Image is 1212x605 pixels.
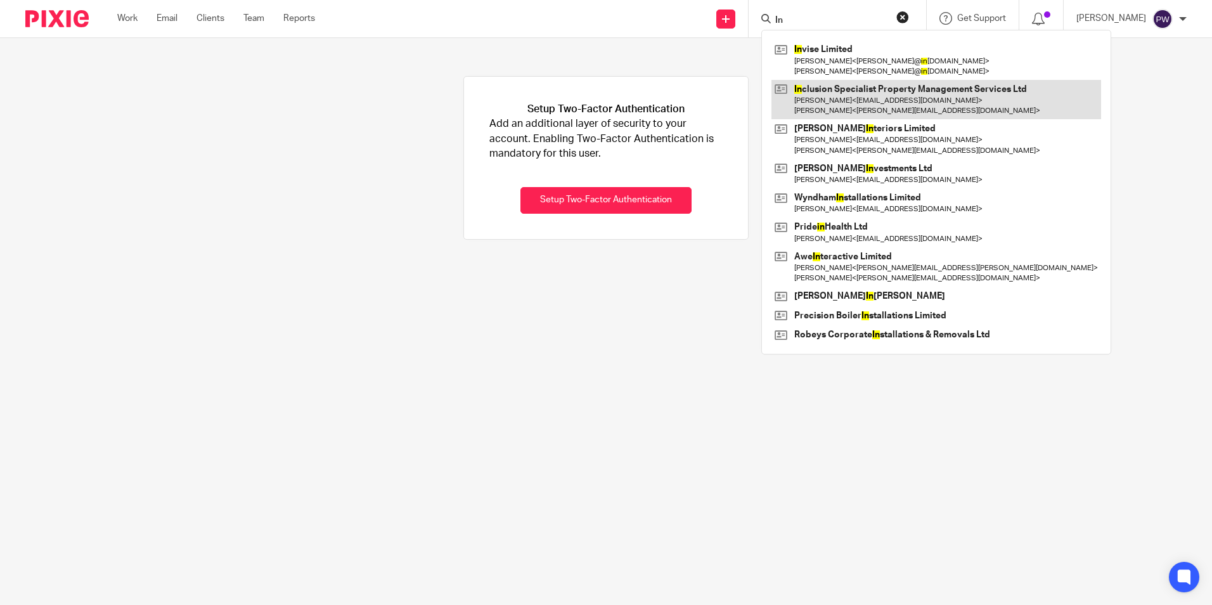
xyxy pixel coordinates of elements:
[489,117,723,161] p: Add an additional layer of security to your account. Enabling Two-Factor Authentication is mandat...
[957,14,1006,23] span: Get Support
[25,10,89,27] img: Pixie
[896,11,909,23] button: Clear
[197,12,224,25] a: Clients
[774,15,888,27] input: Search
[117,12,138,25] a: Work
[520,187,692,214] button: Setup Two-Factor Authentication
[157,12,177,25] a: Email
[527,102,685,117] h1: Setup Two-Factor Authentication
[1076,12,1146,25] p: [PERSON_NAME]
[243,12,264,25] a: Team
[1152,9,1173,29] img: svg%3E
[283,12,315,25] a: Reports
